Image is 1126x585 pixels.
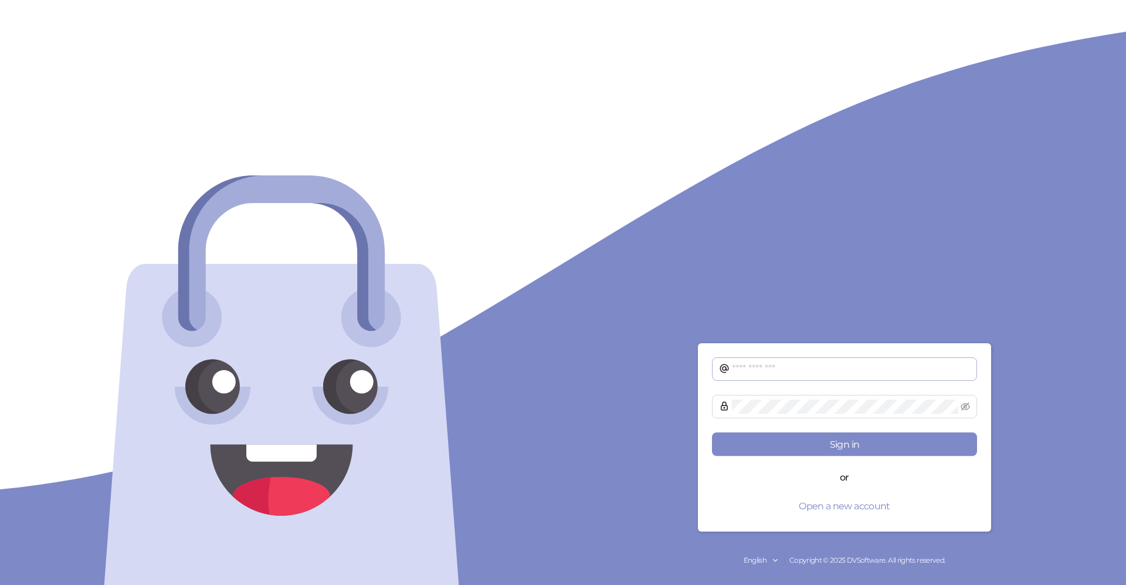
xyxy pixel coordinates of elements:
span: eye-invisible [961,402,970,411]
a: Open a new account [712,501,977,512]
button: Sign in [712,432,977,456]
div: Copyright © 2025 DVSoftware. All rights reserved. [563,555,1126,566]
div: English [744,555,767,566]
span: or [830,470,859,485]
img: logo-face.svg [100,175,463,585]
button: Open a new account [712,494,977,518]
